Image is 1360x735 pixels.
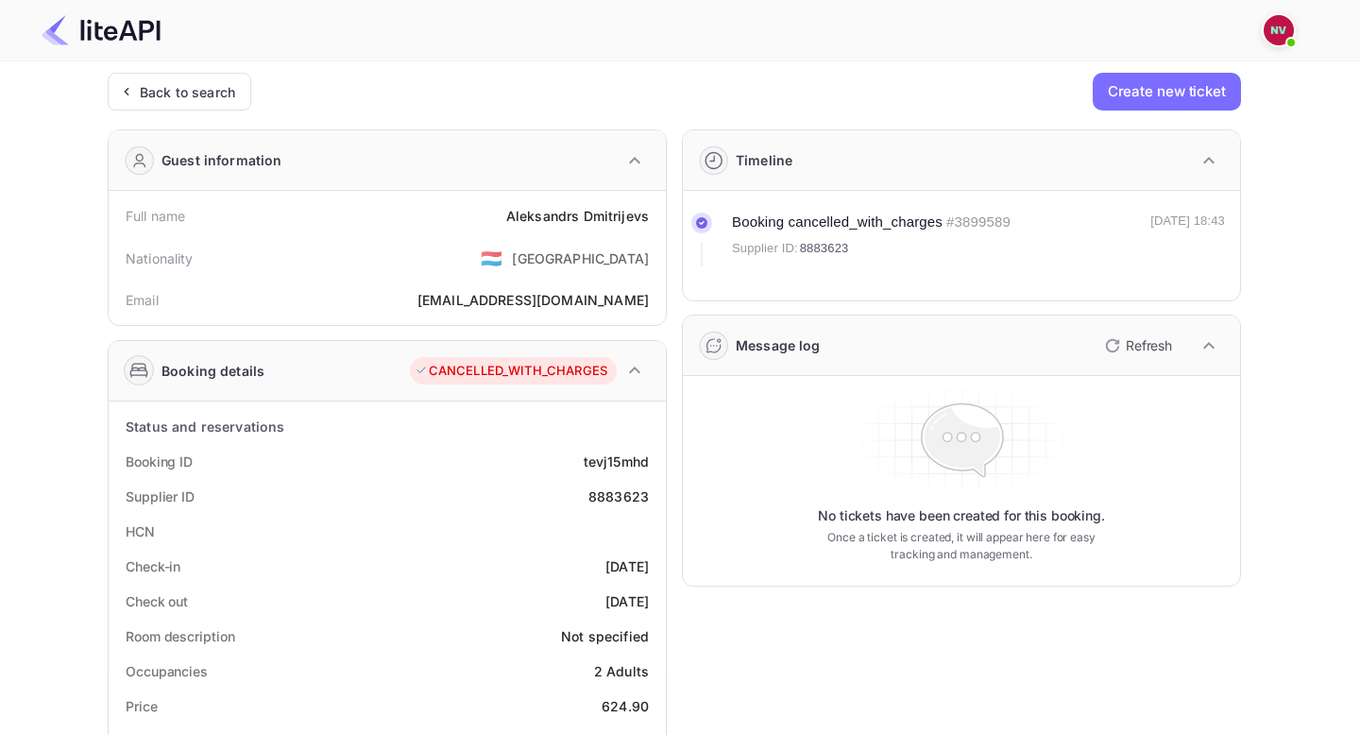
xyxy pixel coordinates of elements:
[800,239,849,258] span: 8883623
[161,361,264,381] div: Booking details
[126,591,188,611] div: Check out
[126,521,155,541] div: HCN
[126,417,284,436] div: Status and reservations
[126,452,193,471] div: Booking ID
[126,248,194,268] div: Nationality
[1264,15,1294,45] img: Nicholas Valbusa
[42,15,161,45] img: LiteAPI Logo
[1094,331,1180,361] button: Refresh
[584,452,649,471] div: tevj15mhd
[561,626,649,646] div: Not specified
[1150,212,1225,266] div: [DATE] 18:43
[506,206,649,226] div: Aleksandrs Dmitrijevs
[415,362,607,381] div: CANCELLED_WITH_CHARGES
[481,241,502,275] span: United States
[126,626,234,646] div: Room description
[126,290,159,310] div: Email
[161,150,282,170] div: Guest information
[594,661,649,681] div: 2 Adults
[605,556,649,576] div: [DATE]
[126,487,195,506] div: Supplier ID
[818,506,1105,525] p: No tickets have been created for this booking.
[1126,335,1172,355] p: Refresh
[732,212,943,233] div: Booking cancelled_with_charges
[946,212,1011,233] div: # 3899589
[140,82,235,102] div: Back to search
[732,239,798,258] span: Supplier ID:
[1093,73,1241,111] button: Create new ticket
[736,150,792,170] div: Timeline
[126,696,158,716] div: Price
[126,206,185,226] div: Full name
[417,290,649,310] div: [EMAIL_ADDRESS][DOMAIN_NAME]
[736,335,821,355] div: Message log
[602,696,649,716] div: 624.90
[126,661,208,681] div: Occupancies
[126,556,180,576] div: Check-in
[512,248,649,268] div: [GEOGRAPHIC_DATA]
[812,529,1111,563] p: Once a ticket is created, it will appear here for easy tracking and management.
[605,591,649,611] div: [DATE]
[588,487,649,506] div: 8883623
